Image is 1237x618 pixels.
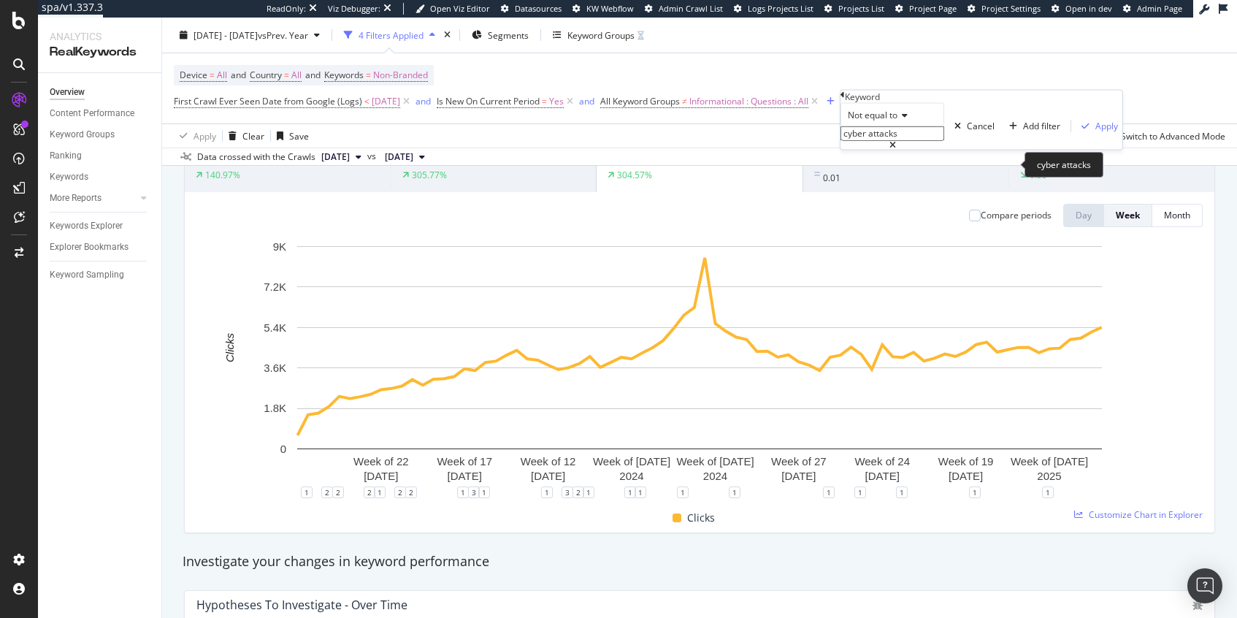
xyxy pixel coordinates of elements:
[478,487,490,498] div: 1
[617,169,652,181] div: 304.57%
[748,3,813,14] span: Logs Projects List
[541,487,553,498] div: 1
[367,150,379,163] span: vs
[981,3,1041,14] span: Project Settings
[50,191,102,206] div: More Reports
[415,3,490,15] a: Open Viz Editor
[250,69,282,81] span: Country
[659,3,723,14] span: Admin Crawl List
[854,455,910,468] text: Week of 24
[264,362,286,374] text: 3.6K
[619,470,643,482] text: 2024
[50,29,150,44] div: Analytics
[321,487,333,498] div: 2
[729,487,740,498] div: 1
[579,95,594,107] div: and
[50,218,151,234] a: Keywords Explorer
[280,443,286,455] text: 0
[284,69,289,81] span: =
[50,106,134,121] div: Content Performance
[549,91,564,112] span: Yes
[197,150,315,164] div: Data crossed with the Crawls
[174,23,326,47] button: [DATE] - [DATE]vsPrev. Year
[488,28,529,41] span: Segments
[223,332,236,362] text: Clicks
[1164,209,1190,221] div: Month
[1025,152,1103,178] div: cyber attacks
[180,69,207,81] span: Device
[223,124,264,148] button: Clear
[586,3,634,14] span: KW Webflow
[194,28,258,41] span: [DATE] - [DATE]
[1076,209,1092,221] div: Day
[1095,120,1118,132] div: Apply
[372,91,400,112] span: [DATE]
[687,509,715,527] span: Clicks
[676,455,754,468] text: Week of [DATE]
[1116,209,1140,221] div: Week
[1011,455,1088,468] text: Week of [DATE]
[938,455,994,468] text: Week of 19
[1123,3,1182,15] a: Admin Page
[50,267,151,283] a: Keyword Sampling
[771,455,827,468] text: Week of 27
[359,28,424,41] div: 4 Filters Applied
[531,470,565,482] text: [DATE]
[412,169,447,181] div: 305.77%
[781,470,816,482] text: [DATE]
[814,172,820,176] img: Equal
[547,23,650,47] button: Keyword Groups
[572,3,634,15] a: KW Webflow
[677,487,689,498] div: 1
[374,487,386,498] div: 1
[645,3,723,15] a: Admin Crawl List
[364,95,369,107] span: <
[242,129,264,142] div: Clear
[264,321,286,334] text: 5.4K
[50,191,137,206] a: More Reports
[50,148,151,164] a: Ranking
[353,455,409,468] text: Week of 22
[328,3,380,15] div: Viz Debugger:
[50,106,151,121] a: Content Performance
[967,120,995,132] div: Cancel
[364,487,375,498] div: 2
[823,172,840,184] div: 0.01
[205,169,240,181] div: 140.97%
[968,3,1041,15] a: Project Settings
[567,28,635,41] div: Keyword Groups
[437,455,492,468] text: Week of 17
[305,69,321,81] span: and
[579,94,594,108] button: and
[264,281,286,293] text: 7.2K
[415,94,431,108] button: and
[264,402,286,414] text: 1.8K
[332,487,344,498] div: 2
[385,150,413,164] span: 2024 Jul. 27th
[624,487,636,498] div: 1
[845,91,880,103] div: Keyword
[949,470,983,482] text: [DATE]
[521,455,576,468] text: Week of 12
[895,3,957,15] a: Project Page
[183,552,1217,571] div: Investigate your changes in keyword performance
[315,148,367,166] button: [DATE]
[593,455,670,468] text: Week of [DATE]
[50,169,88,185] div: Keywords
[194,129,216,142] div: Apply
[50,85,85,100] div: Overview
[1063,204,1104,227] button: Day
[824,3,884,15] a: Projects List
[1152,204,1203,227] button: Month
[196,239,1203,492] svg: A chart.
[1192,600,1203,610] div: bug
[379,148,431,166] button: [DATE]
[1071,119,1122,133] button: Apply
[289,129,309,142] div: Save
[405,487,417,498] div: 2
[174,95,362,107] span: First Crawl Ever Seen Date from Google (Logs)
[838,3,884,14] span: Projects List
[50,127,115,142] div: Keyword Groups
[321,150,350,164] span: 2025 Aug. 22nd
[231,69,246,81] span: and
